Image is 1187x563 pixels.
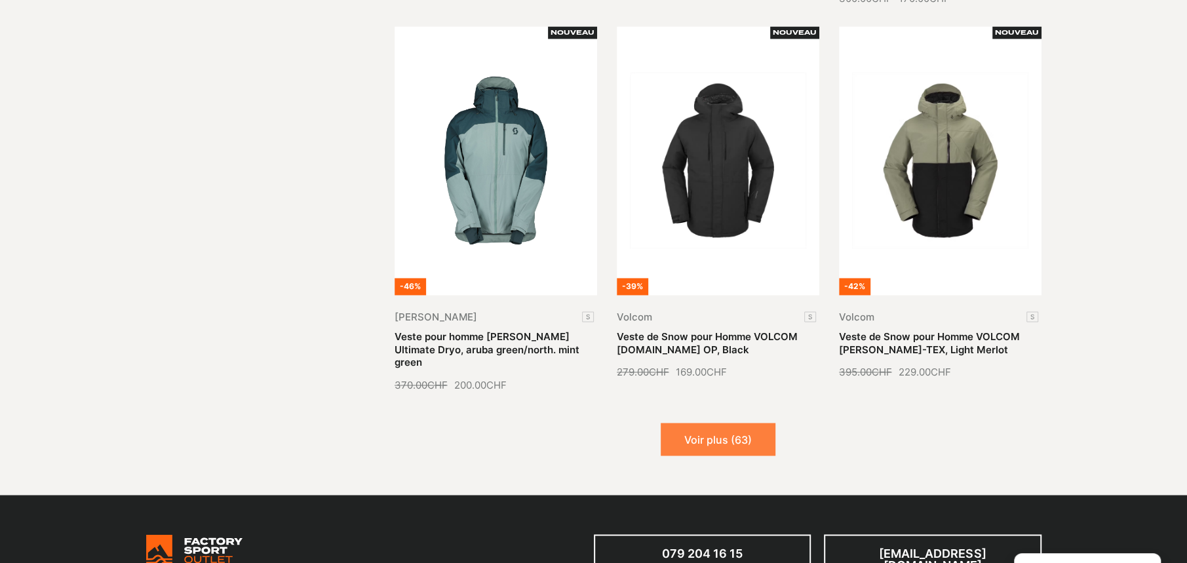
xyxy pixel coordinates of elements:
a: Veste pour homme [PERSON_NAME] Ultimate Dryo, aruba green/north. mint green [395,330,579,368]
a: Veste de Snow pour Homme VOLCOM [DOMAIN_NAME] OP, Black [617,330,798,356]
button: Voir plus (63) [661,423,775,456]
a: Veste de Snow pour Homme VOLCOM [PERSON_NAME]-TEX, Light Merlot [839,330,1020,356]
